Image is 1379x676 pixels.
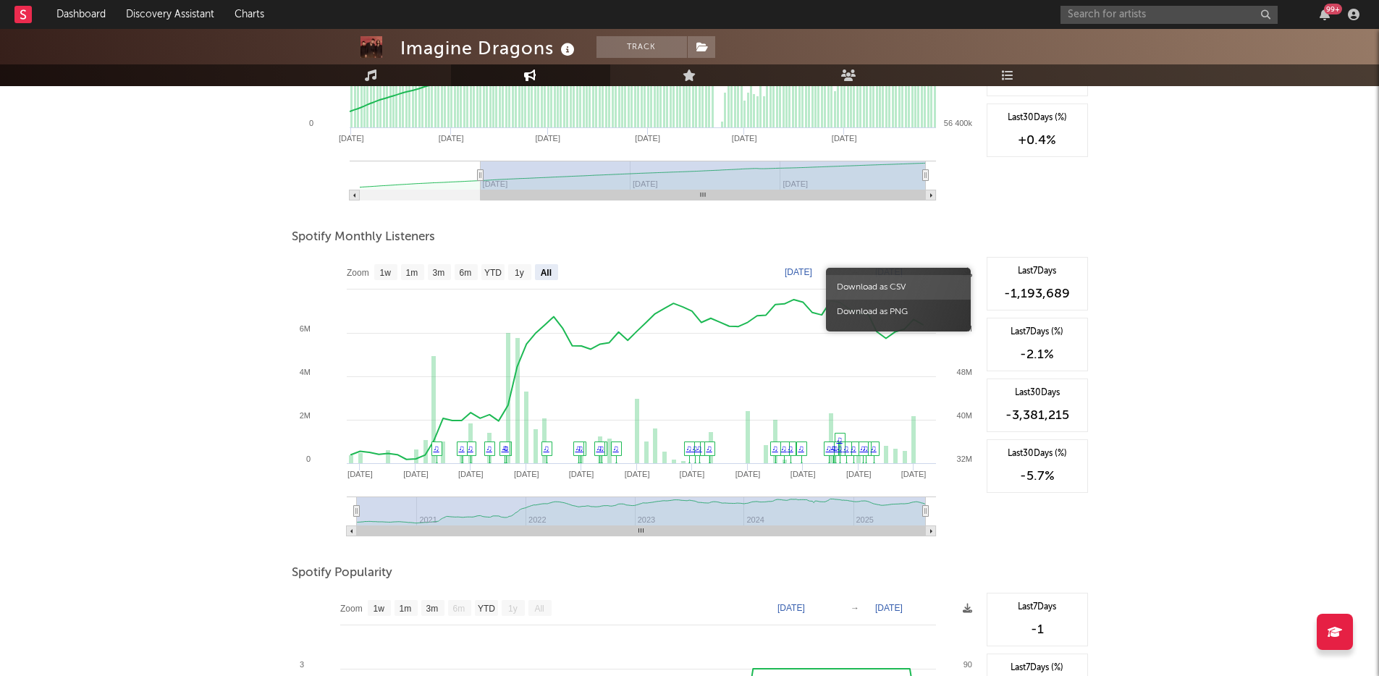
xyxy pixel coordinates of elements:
[995,447,1080,460] div: Last 30 Days (%)
[575,444,581,452] a: ♫
[508,604,518,614] text: 1y
[292,229,435,246] span: Spotify Monthly Listeners
[831,134,856,143] text: [DATE]
[1324,4,1342,14] div: 99 +
[995,468,1080,485] div: -5.7 %
[875,603,903,613] text: [DATE]
[995,111,1080,124] div: Last 30 Days (%)
[1060,6,1278,24] input: Search for artists
[995,662,1080,675] div: Last 7 Days (%)
[995,132,1080,149] div: +0.4 %
[434,444,439,452] a: ♫
[731,134,756,143] text: [DATE]
[845,470,871,478] text: [DATE]
[790,470,815,478] text: [DATE]
[599,444,604,452] a: ♫
[875,267,903,277] text: [DATE]
[956,411,971,420] text: 40M
[956,455,971,463] text: 32M
[502,444,507,452] a: ♫
[832,444,838,452] a: ♫
[679,470,704,478] text: [DATE]
[943,119,972,127] text: 56 400k
[826,444,832,452] a: ♫
[299,368,310,376] text: 4M
[781,444,787,452] a: ♫
[305,455,310,463] text: 0
[772,444,778,452] a: ♫
[995,346,1080,363] div: -2.1 %
[686,444,692,452] a: ♫
[995,285,1080,303] div: -1,193,689
[400,36,578,60] div: Imagine Dragons
[863,444,869,452] a: ♫
[405,268,418,278] text: 1m
[477,604,494,614] text: YTD
[788,444,793,452] a: ♫
[798,444,804,452] a: ♫
[860,444,866,452] a: ♫
[340,604,363,614] text: Zoom
[568,470,594,478] text: [DATE]
[785,267,812,277] text: [DATE]
[956,368,971,376] text: 48M
[484,268,501,278] text: YTD
[399,604,411,614] text: 1m
[837,444,843,452] a: ♫
[515,268,524,278] text: 1y
[513,470,539,478] text: [DATE]
[373,604,384,614] text: 1w
[624,470,649,478] text: [DATE]
[843,444,849,452] a: ♫
[995,601,1080,614] div: Last 7 Days
[459,444,465,452] a: ♫
[596,444,602,452] a: ♫
[299,660,303,669] text: 3
[995,326,1080,339] div: Last 7 Days (%)
[995,407,1080,424] div: -3,381,215
[871,444,877,452] a: ♫
[837,435,843,444] a: ♫
[486,444,492,452] a: ♫
[540,268,551,278] text: All
[438,134,463,143] text: [DATE]
[403,470,429,478] text: [DATE]
[995,386,1080,400] div: Last 30 Days
[338,134,363,143] text: [DATE]
[851,603,859,613] text: →
[347,268,369,278] text: Zoom
[379,268,391,278] text: 1w
[777,603,805,613] text: [DATE]
[831,444,837,452] a: ♫
[826,300,971,324] span: Download as PNG
[963,660,971,669] text: 90
[692,444,698,452] a: ♫
[635,134,660,143] text: [DATE]
[901,470,926,478] text: [DATE]
[851,444,856,452] a: ♫
[1320,9,1330,20] button: 99+
[459,268,471,278] text: 6m
[452,604,465,614] text: 6m
[596,36,687,58] button: Track
[995,265,1080,278] div: Last 7 Days
[696,444,702,452] a: ♫
[432,268,444,278] text: 3m
[578,444,583,452] a: ♫
[707,444,712,452] a: ♫
[544,444,549,452] a: ♫
[535,134,560,143] text: [DATE]
[299,324,310,333] text: 6M
[613,444,619,452] a: ♫
[826,275,971,300] span: Download as CSV
[308,119,313,127] text: 0
[347,470,373,478] text: [DATE]
[830,444,836,452] a: ♫
[995,621,1080,638] div: -1
[534,604,544,614] text: All
[457,470,483,478] text: [DATE]
[503,444,509,452] a: ♫
[851,267,859,277] text: →
[426,604,438,614] text: 3m
[292,565,392,582] span: Spotify Popularity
